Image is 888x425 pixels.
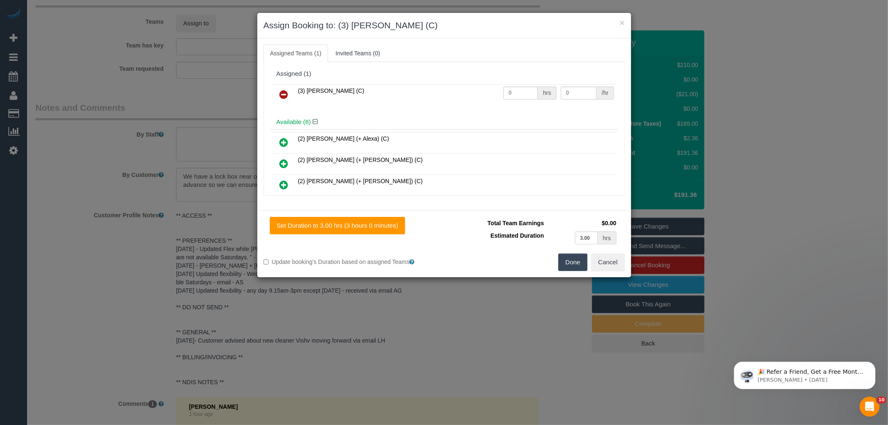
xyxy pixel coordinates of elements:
span: (2) [PERSON_NAME] (+ Alexa) (C) [298,135,389,142]
a: Assigned Teams (1) [264,45,328,62]
span: 10 [877,397,886,403]
label: Update booking's Duration based on assigned Teams [264,258,438,266]
button: Set Duration to 3.00 hrs (3 hours 0 minutes) [270,217,405,234]
a: Invited Teams (0) [329,45,387,62]
span: Estimated Duration [490,232,544,239]
button: × [619,18,624,27]
div: Assigned (1) [276,70,612,77]
button: Done [558,254,587,271]
span: (3) [PERSON_NAME] (C) [298,87,364,94]
h4: Available (8) [276,119,612,126]
h3: Assign Booking to: (3) [PERSON_NAME] (C) [264,19,625,32]
button: Cancel [591,254,625,271]
div: hrs [538,87,556,99]
span: (2) [PERSON_NAME] (+ [PERSON_NAME]) (C) [298,178,423,184]
iframe: Intercom live chat [860,397,880,417]
span: (2) [PERSON_NAME] (+ [PERSON_NAME]) (C) [298,157,423,163]
input: Update booking's Duration based on assigned Teams [264,259,269,265]
iframe: Intercom notifications message [721,344,888,403]
div: /hr [597,87,614,99]
td: Total Team Earnings [450,217,546,229]
td: $0.00 [546,217,619,229]
div: hrs [598,231,616,244]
